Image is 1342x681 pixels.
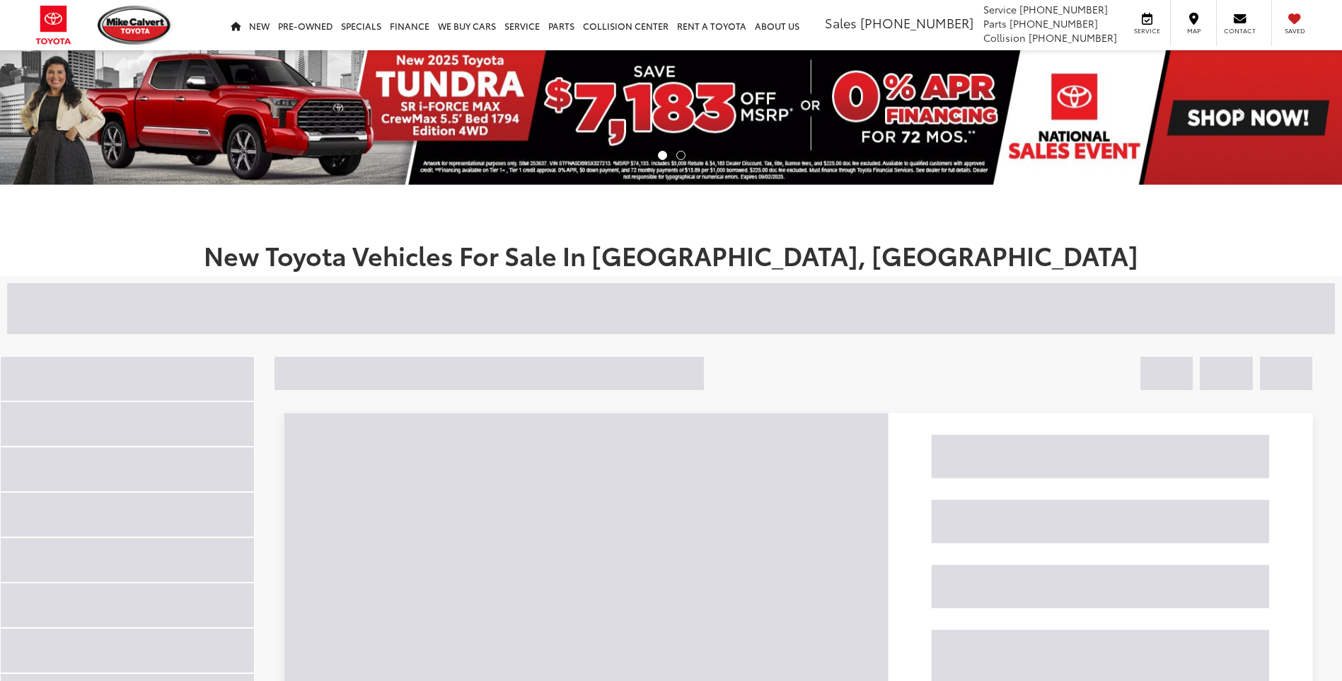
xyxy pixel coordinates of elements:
span: Map [1178,26,1209,35]
span: Contact [1224,26,1256,35]
span: Collision [983,30,1026,45]
span: Parts [983,16,1007,30]
span: Service [1131,26,1163,35]
img: Mike Calvert Toyota [98,6,173,45]
span: [PHONE_NUMBER] [1029,30,1117,45]
span: [PHONE_NUMBER] [1010,16,1098,30]
span: [PHONE_NUMBER] [860,13,973,32]
span: Saved [1279,26,1310,35]
span: Sales [825,13,857,32]
span: [PHONE_NUMBER] [1019,2,1108,16]
span: Service [983,2,1017,16]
